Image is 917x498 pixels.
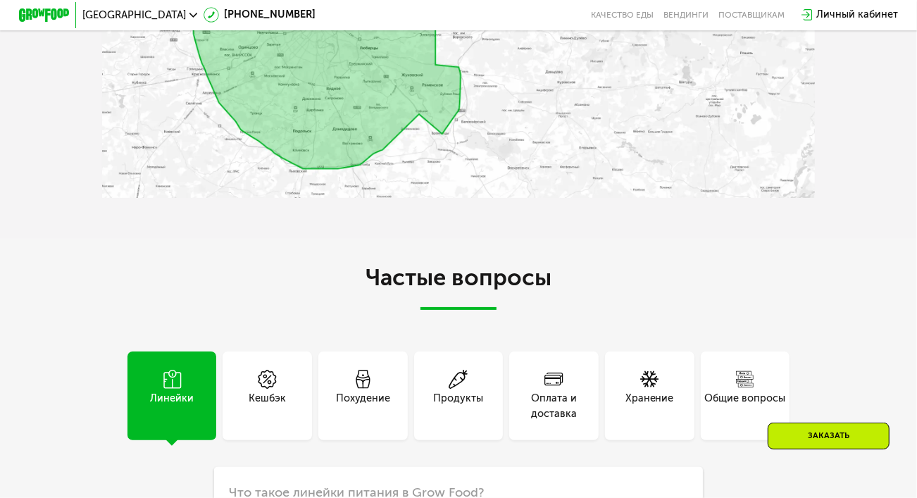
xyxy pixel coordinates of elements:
div: Общие вопросы [704,391,785,421]
div: Линейки [150,391,194,421]
span: [GEOGRAPHIC_DATA] [83,10,187,20]
a: Вендинги [663,10,709,20]
h2: Частые вопросы [102,265,816,309]
div: Кешбэк [249,391,286,421]
div: поставщикам [719,10,785,20]
a: Качество еды [591,10,654,20]
div: Похудение [336,391,390,421]
a: [PHONE_NUMBER] [204,7,316,23]
div: Заказать [768,423,890,449]
div: Оплата и доставка [509,391,599,421]
div: Хранение [625,391,674,421]
div: Личный кабинет [816,7,898,23]
div: Продукты [433,391,483,421]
